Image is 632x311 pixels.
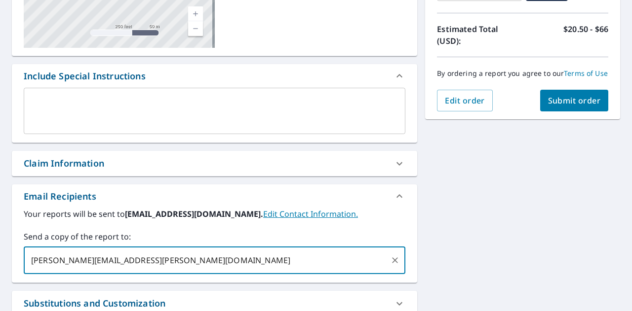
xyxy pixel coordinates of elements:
label: Send a copy of the report to: [24,231,405,242]
b: [EMAIL_ADDRESS][DOMAIN_NAME]. [125,208,263,219]
div: Claim Information [12,151,417,176]
button: Edit order [437,90,493,111]
label: Your reports will be sent to [24,208,405,220]
a: Current Level 17, Zoom In [188,6,203,21]
button: Submit order [540,90,609,111]
div: Include Special Instructions [24,69,146,83]
button: Clear [388,253,402,267]
span: Edit order [445,95,485,106]
p: $20.50 - $66 [563,23,608,47]
div: Claim Information [24,157,104,170]
a: Terms of Use [564,69,608,78]
a: Current Level 17, Zoom Out [188,21,203,36]
div: Include Special Instructions [12,64,417,88]
p: By ordering a report you agree to our [437,69,608,78]
div: Email Recipients [24,190,96,203]
div: Substitutions and Customization [24,297,165,310]
span: Submit order [548,95,601,106]
p: Estimated Total (USD): [437,23,522,47]
div: Email Recipients [12,184,417,208]
a: EditContactInfo [263,208,358,219]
